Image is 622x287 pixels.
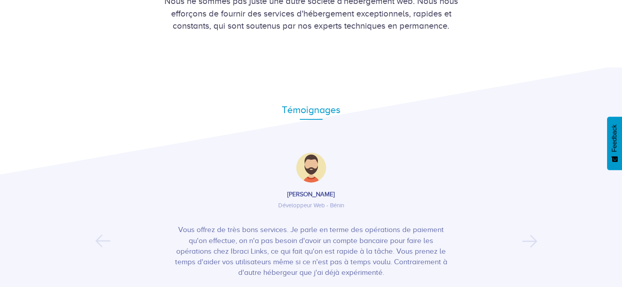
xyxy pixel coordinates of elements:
[174,191,449,198] h4: [PERSON_NAME]
[174,202,449,209] h5: Développeur Web - Bénin
[522,230,527,242] button: Next
[607,117,622,170] button: Feedback - Afficher l’enquête
[95,230,100,242] button: Previous
[88,103,535,117] div: Témoignages
[611,124,618,152] span: Feedback
[174,224,449,278] p: Vous offrez de très bons services. Je parle en terme des opérations de paiement qu'on effectue, o...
